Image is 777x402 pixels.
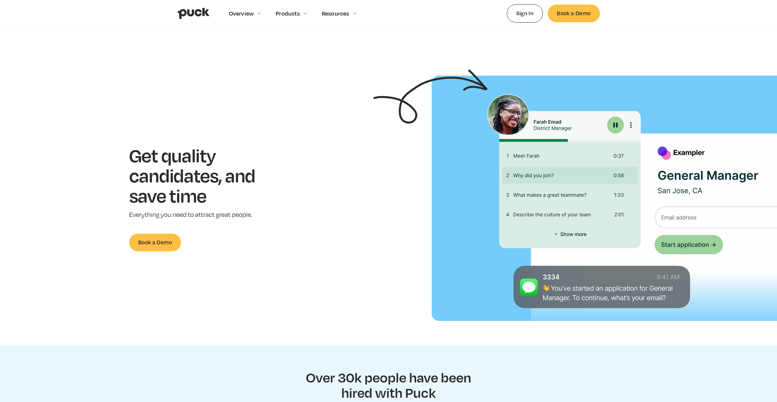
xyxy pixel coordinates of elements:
[299,370,479,400] h2: Over 30k people have been hired with Puck
[129,234,181,251] a: Book a Demo
[507,4,543,22] a: Sign In
[548,5,600,22] a: Book a Demo
[276,10,300,17] div: Products
[129,210,274,219] p: Everything you need to attract great people.
[229,10,254,17] div: Overview
[322,10,349,17] div: Resources
[129,145,274,205] h1: Get quality candidates, and save time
